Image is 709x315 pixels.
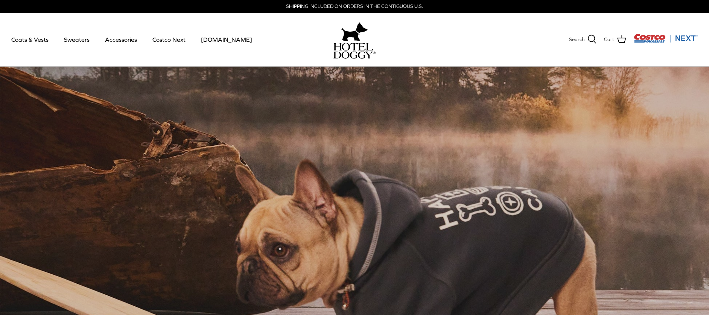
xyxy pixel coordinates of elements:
[194,27,259,52] a: [DOMAIN_NAME]
[5,27,55,52] a: Coats & Vests
[604,35,626,44] a: Cart
[333,20,376,59] a: hoteldoggy.com hoteldoggycom
[569,36,584,44] span: Search
[634,38,698,44] a: Visit Costco Next
[569,35,596,44] a: Search
[98,27,144,52] a: Accessories
[604,36,614,44] span: Cart
[634,33,698,43] img: Costco Next
[57,27,96,52] a: Sweaters
[333,43,376,59] img: hoteldoggycom
[146,27,192,52] a: Costco Next
[341,20,368,43] img: hoteldoggy.com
